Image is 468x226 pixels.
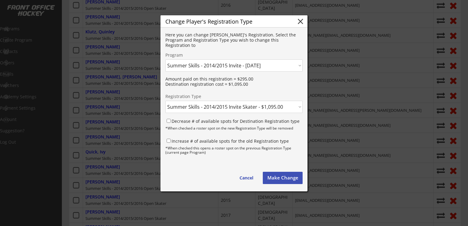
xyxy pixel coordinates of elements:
[165,19,290,24] div: Change Player's Registration Type
[165,94,239,100] div: Registration Type
[165,53,257,58] div: Program
[172,138,289,144] label: Increase # of available spots for the old Registration type
[296,17,305,26] button: close
[165,77,303,87] div: Amount paid on this registration = $295.00 Destination registration cost = $1,095.00
[165,146,303,155] div: *When checked this opens a roster spot on the previous Registration Type (current page Program)
[165,126,303,133] div: *When checked a roster spot on the new Registration Type will be removed
[263,172,303,184] button: Make Change
[233,172,259,184] button: Cancel
[165,32,303,48] div: Here you can change [PERSON_NAME]'s Registration. Select the Program and Registration Type you wi...
[172,118,300,124] label: Decrease # of available spots for Destination Registration type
